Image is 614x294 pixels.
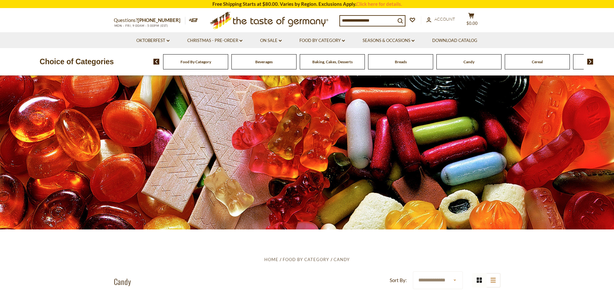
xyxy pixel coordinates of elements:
[114,16,185,25] p: Questions?
[180,59,211,64] a: Food By Category
[390,276,407,284] label: Sort By:
[363,37,414,44] a: Seasons & Occasions
[153,59,160,65] img: previous arrow
[395,59,407,64] a: Breads
[299,37,345,44] a: Food By Category
[138,17,180,23] a: [PHONE_NUMBER]
[114,277,131,286] h1: Candy
[434,16,455,22] span: Account
[187,37,242,44] a: Christmas - PRE-ORDER
[136,37,170,44] a: Oktoberfest
[532,59,543,64] a: Cereal
[255,59,273,64] a: Beverages
[312,59,353,64] a: Baking, Cakes, Desserts
[356,1,402,7] a: Click here for details.
[334,257,350,262] a: Candy
[432,37,477,44] a: Download Catalog
[466,21,478,26] span: $0.00
[463,59,474,64] a: Candy
[587,59,593,65] img: next arrow
[462,13,481,29] button: $0.00
[264,257,278,262] a: Home
[426,16,455,23] a: Account
[114,24,169,27] span: MON - FRI, 9:00AM - 5:00PM (EST)
[283,257,329,262] a: Food By Category
[260,37,282,44] a: On Sale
